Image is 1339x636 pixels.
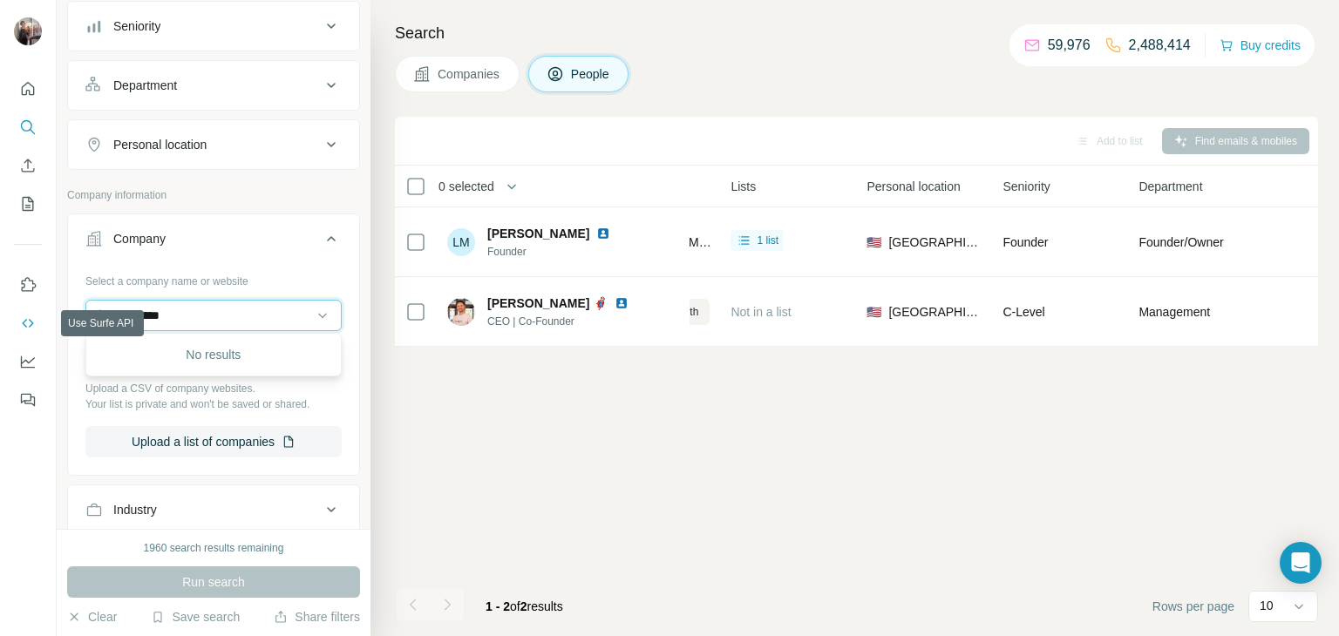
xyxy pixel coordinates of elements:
button: Seniority [68,5,359,47]
span: 🇺🇸 [867,303,881,321]
button: Enrich CSV [14,150,42,181]
img: Avatar [14,17,42,45]
button: Clear [67,608,117,626]
span: People [571,65,611,83]
span: results [486,599,563,613]
span: Not in a list [731,305,791,319]
button: Search [14,112,42,143]
span: Seniority [1003,178,1050,195]
span: Founder [1003,235,1048,249]
button: Feedback [14,384,42,416]
div: Personal location [113,136,207,153]
div: Department [113,77,177,94]
span: CEO | Co-Founder [487,314,649,329]
span: Management [1138,303,1210,321]
p: Upload a CSV of company websites. [85,381,342,396]
button: Dashboard [14,346,42,377]
button: My lists [14,188,42,220]
span: 2 [520,599,527,613]
img: LinkedIn logo [615,296,629,310]
div: LM [447,228,475,256]
img: LinkedIn logo [596,227,610,240]
p: Company information [67,187,360,203]
span: Department [1138,178,1202,195]
span: [PERSON_NAME] [487,225,589,242]
div: No results [90,337,337,372]
h4: Search [395,21,1318,45]
img: Avatar [447,298,475,326]
button: Save search [151,608,240,626]
button: Personal location [68,124,359,166]
div: Seniority [113,17,160,35]
button: Industry [68,489,359,531]
span: Personal location [867,178,960,195]
p: 10 [1260,597,1274,614]
div: 1960 search results remaining [144,540,284,556]
span: 1 list [757,233,778,248]
div: Select a company name or website [85,267,342,289]
span: [PERSON_NAME] 🦸🏻‍♂️ [487,296,608,310]
span: 0 selected [438,178,494,195]
button: Use Surfe API [14,308,42,339]
span: [GEOGRAPHIC_DATA] [888,233,982,251]
div: Open Intercom Messenger [1280,542,1322,584]
div: Company [113,230,166,247]
button: Use Surfe on LinkedIn [14,269,42,301]
span: C-Level [1003,305,1044,319]
span: Rows per page [1152,598,1234,615]
span: 1 - 2 [486,599,510,613]
span: [GEOGRAPHIC_DATA] [888,303,982,321]
button: Department [68,64,359,106]
button: Share filters [274,608,360,626]
span: Lists [731,178,756,195]
span: Companies [438,65,501,83]
span: Founder [487,244,631,260]
p: Your list is private and won't be saved or shared. [85,396,342,412]
span: of [510,599,520,613]
p: 2,488,414 [1129,35,1191,56]
div: Industry [113,501,157,518]
button: Quick start [14,73,42,105]
span: 🇺🇸 [867,233,881,251]
button: Upload a list of companies [85,426,342,457]
button: Company [68,218,359,267]
p: 59,976 [1048,35,1091,56]
button: Buy credits [1220,33,1301,58]
span: Founder/Owner [1138,233,1223,251]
